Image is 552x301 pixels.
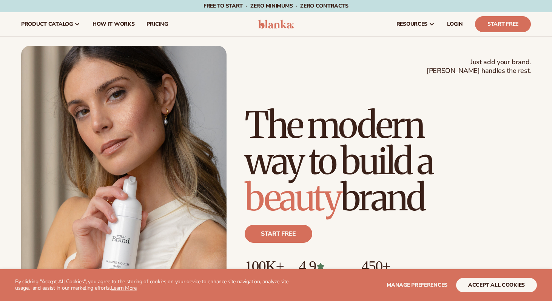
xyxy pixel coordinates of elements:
[146,21,168,27] span: pricing
[475,16,531,32] a: Start Free
[441,12,469,36] a: LOGIN
[15,279,292,292] p: By clicking "Accept All Cookies", you agree to the storing of cookies on your device to enhance s...
[447,21,463,27] span: LOGIN
[245,258,284,275] p: 100K+
[390,12,441,36] a: resources
[387,281,447,289] span: Manage preferences
[245,107,531,216] h1: The modern way to build a brand
[86,12,141,36] a: How It Works
[111,284,137,292] a: Learn More
[299,258,346,275] p: 4.9
[15,12,86,36] a: product catalog
[93,21,135,27] span: How It Works
[361,258,418,275] p: 450+
[387,278,447,292] button: Manage preferences
[427,58,531,76] span: Just add your brand. [PERSON_NAME] handles the rest.
[258,20,294,29] img: logo
[140,12,174,36] a: pricing
[245,225,312,243] a: Start free
[396,21,427,27] span: resources
[245,175,341,220] span: beauty
[204,2,348,9] span: Free to start · ZERO minimums · ZERO contracts
[456,278,537,292] button: accept all cookies
[21,21,73,27] span: product catalog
